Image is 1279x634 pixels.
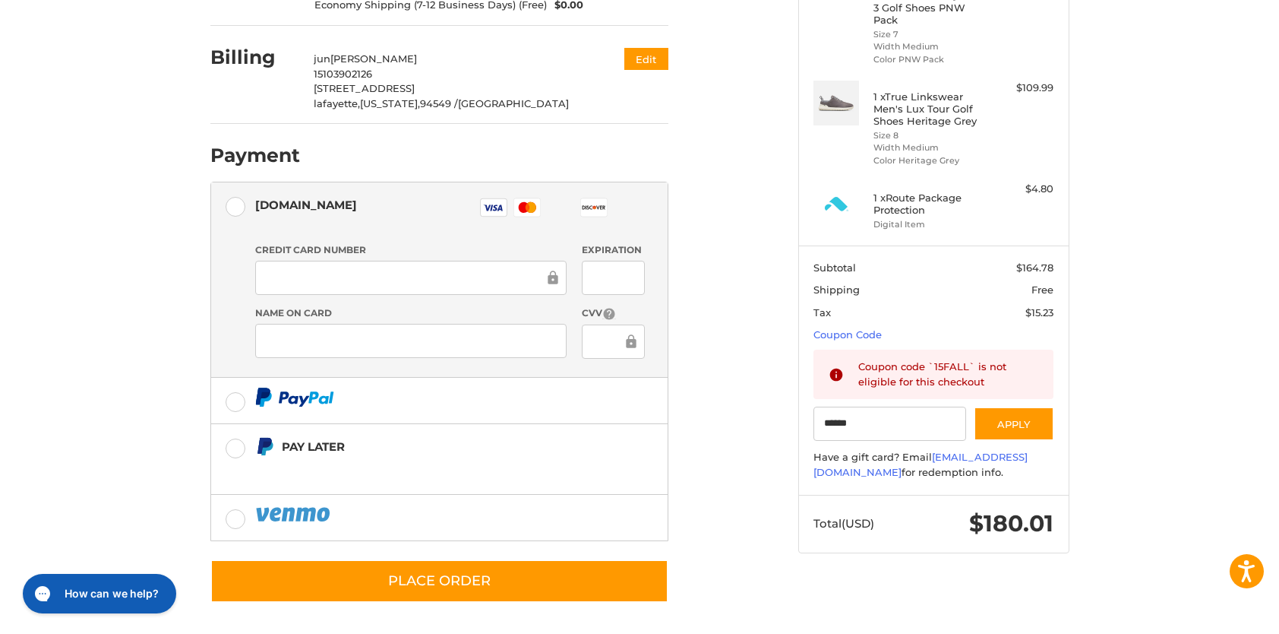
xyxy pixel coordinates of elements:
span: jun [314,52,330,65]
img: PayPal icon [255,388,334,407]
img: Pay Later icon [255,437,274,456]
span: Tax [813,306,831,319]
li: Size 8 [873,129,990,142]
li: Color PNW Pack [873,53,990,66]
span: Shipping [813,284,860,296]
div: Have a gift card? Email for redemption info. [813,450,1053,480]
input: Gift Certificate or Coupon Code [813,407,966,441]
h4: 1 x True Linkswear Men's Lux Tour Golf Shoes Heritage Grey [873,90,990,128]
span: 94549 / [420,97,458,109]
span: Total (USD) [813,516,874,531]
h4: 1 x Route Package Protection [873,192,990,217]
span: $164.78 [1016,262,1053,274]
span: [GEOGRAPHIC_DATA] [458,97,569,109]
label: Name on Card [255,306,567,320]
div: $109.99 [993,81,1053,96]
span: [STREET_ADDRESS] [314,82,415,94]
span: $15.23 [1025,306,1053,319]
iframe: Gorgias live chat messenger [15,569,181,619]
div: Pay Later [282,434,573,459]
button: Place Order [210,560,668,603]
a: [EMAIL_ADDRESS][DOMAIN_NAME] [813,451,1028,478]
span: Free [1031,284,1053,296]
div: [DOMAIN_NAME] [255,192,357,217]
span: Subtotal [813,262,856,274]
iframe: PayPal Message 1 [255,463,573,476]
img: PayPal icon [255,505,333,524]
label: Expiration [582,243,645,257]
li: Color Heritage Grey [873,154,990,167]
span: [PERSON_NAME] [330,52,417,65]
label: CVV [582,306,645,321]
button: Edit [624,48,668,70]
li: Digital Item [873,218,990,231]
span: [US_STATE], [360,97,420,109]
li: Width Medium [873,40,990,53]
span: $180.01 [969,509,1053,537]
span: lafayette, [314,97,360,109]
li: Width Medium [873,141,990,154]
h2: Billing [210,46,299,69]
button: Apply [974,407,1054,441]
li: Size 7 [873,28,990,41]
div: $4.80 [993,182,1053,197]
div: Coupon code `15FALL` is not eligible for this checkout [858,360,1039,389]
span: 15103902126 [314,68,372,80]
label: Credit Card Number [255,243,567,257]
a: Coupon Code [813,328,882,341]
h2: Payment [210,144,300,167]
